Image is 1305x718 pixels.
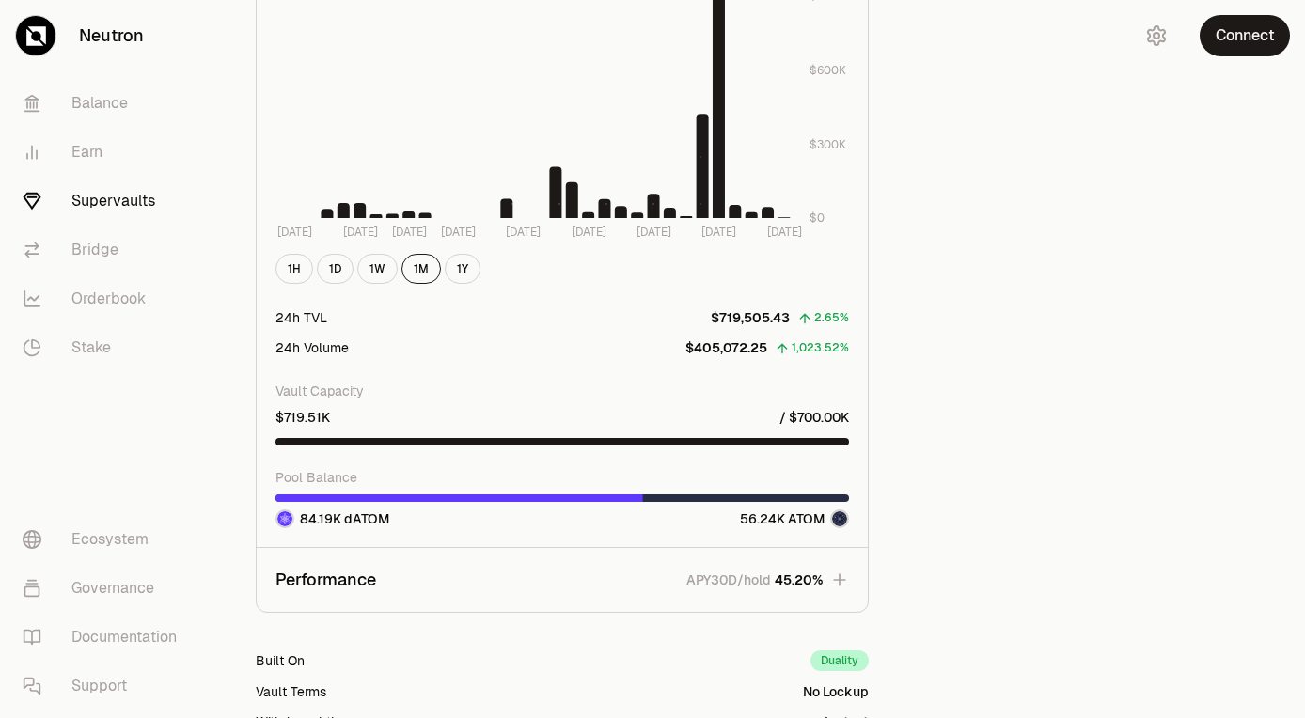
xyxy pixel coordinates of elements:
[685,338,767,357] p: $405,072.25
[392,224,427,239] tspan: [DATE]
[275,382,849,400] p: Vault Capacity
[441,224,476,239] tspan: [DATE]
[814,307,849,329] div: 2.65%
[1200,15,1290,56] button: Connect
[810,136,846,151] tspan: $300K
[775,570,823,589] span: 45.20%
[8,274,203,323] a: Orderbook
[810,63,846,78] tspan: $600K
[506,224,541,239] tspan: [DATE]
[317,254,354,284] button: 1D
[8,564,203,613] a: Governance
[256,651,305,670] div: Built On
[572,224,606,239] tspan: [DATE]
[275,408,330,427] p: $719.51K
[740,509,849,528] div: 56.24K ATOM
[8,177,203,226] a: Supervaults
[445,254,480,284] button: 1Y
[701,224,736,239] tspan: [DATE]
[277,511,292,526] img: dATOM Logo
[637,224,671,239] tspan: [DATE]
[275,468,849,487] p: Pool Balance
[257,548,868,612] button: PerformanceAPY30D/hold45.20%
[803,682,869,701] div: No Lockup
[8,79,203,128] a: Balance
[275,338,349,357] div: 24h Volume
[357,254,398,284] button: 1W
[275,567,376,593] p: Performance
[8,323,203,372] a: Stake
[832,511,847,526] img: ATOM Logo
[779,408,849,427] p: / $700.00K
[8,128,203,177] a: Earn
[256,682,326,701] div: Vault Terms
[8,662,203,710] a: Support
[275,254,313,284] button: 1H
[275,308,327,327] div: 24h TVL
[8,515,203,564] a: Ecosystem
[810,650,869,671] div: Duality
[8,226,203,274] a: Bridge
[275,509,389,528] div: 84.19K dATOM
[767,224,802,239] tspan: [DATE]
[711,308,790,327] p: $719,505.43
[8,613,203,662] a: Documentation
[343,224,378,239] tspan: [DATE]
[401,254,441,284] button: 1M
[686,570,771,589] p: APY30D/hold
[810,211,825,226] tspan: $0
[792,337,849,359] div: 1,023.52%
[277,224,312,239] tspan: [DATE]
